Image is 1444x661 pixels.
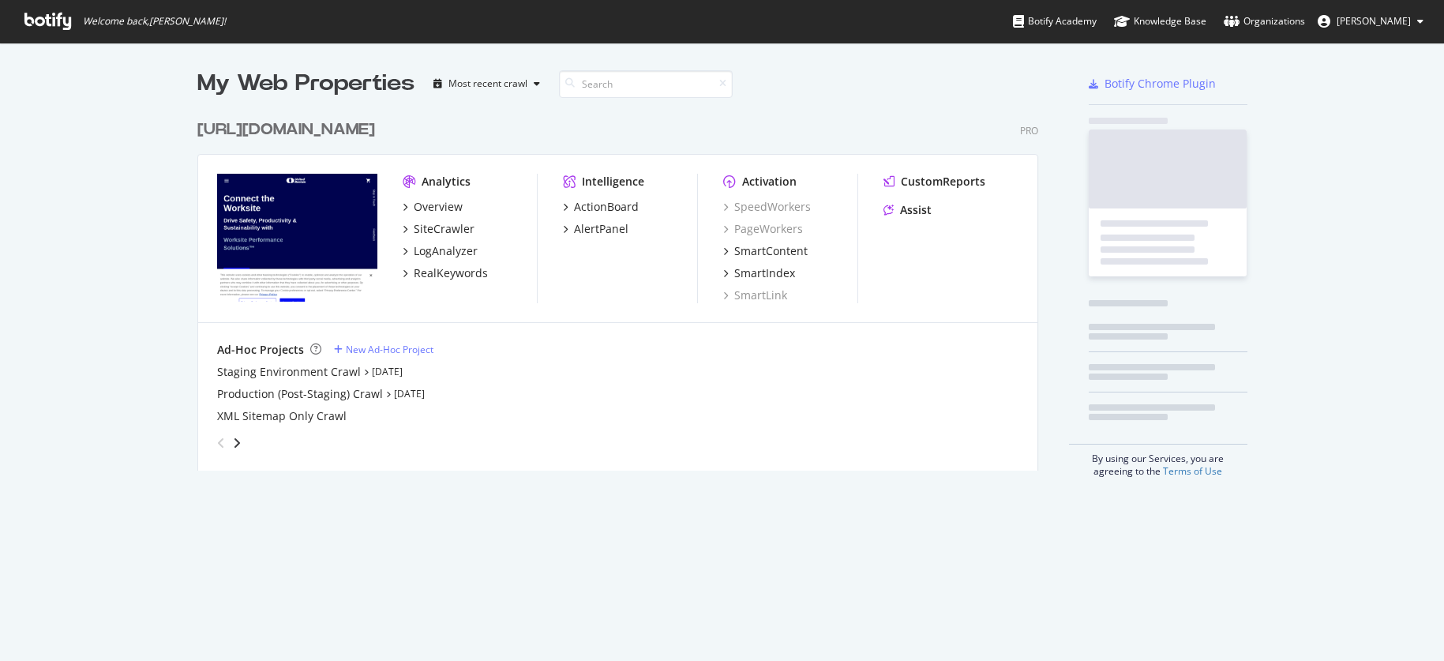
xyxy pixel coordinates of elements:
[427,71,546,96] button: Most recent crawl
[1020,124,1038,137] div: Pro
[723,265,795,281] a: SmartIndex
[723,287,787,303] a: SmartLink
[334,343,433,356] a: New Ad-Hoc Project
[734,265,795,281] div: SmartIndex
[403,243,478,259] a: LogAnalyzer
[1069,444,1247,478] div: By using our Services, you are agreeing to the
[414,265,488,281] div: RealKeywords
[1089,76,1216,92] a: Botify Chrome Plugin
[574,221,628,237] div: AlertPanel
[414,199,463,215] div: Overview
[1305,9,1436,34] button: [PERSON_NAME]
[901,174,985,190] div: CustomReports
[414,243,478,259] div: LogAnalyzer
[1337,14,1411,28] span: david todd
[211,430,231,456] div: angle-left
[1105,76,1216,92] div: Botify Chrome Plugin
[217,408,347,424] a: XML Sitemap Only Crawl
[742,174,797,190] div: Activation
[563,221,628,237] a: AlertPanel
[1224,13,1305,29] div: Organizations
[723,221,803,237] a: PageWorkers
[197,100,1051,471] div: grid
[723,243,808,259] a: SmartContent
[559,70,733,98] input: Search
[217,174,377,302] img: https://www.unitedrentals.com/
[346,343,433,356] div: New Ad-Hoc Project
[1114,13,1206,29] div: Knowledge Base
[197,118,375,141] div: [URL][DOMAIN_NAME]
[422,174,471,190] div: Analytics
[574,199,639,215] div: ActionBoard
[883,174,985,190] a: CustomReports
[723,199,811,215] a: SpeedWorkers
[734,243,808,259] div: SmartContent
[394,387,425,400] a: [DATE]
[403,199,463,215] a: Overview
[372,365,403,378] a: [DATE]
[582,174,644,190] div: Intelligence
[217,342,304,358] div: Ad-Hoc Projects
[1163,464,1222,478] a: Terms of Use
[883,202,932,218] a: Assist
[197,118,381,141] a: [URL][DOMAIN_NAME]
[217,364,361,380] a: Staging Environment Crawl
[217,386,383,402] a: Production (Post-Staging) Crawl
[448,79,527,88] div: Most recent crawl
[414,221,474,237] div: SiteCrawler
[403,265,488,281] a: RealKeywords
[1013,13,1097,29] div: Botify Academy
[231,435,242,451] div: angle-right
[563,199,639,215] a: ActionBoard
[83,15,226,28] span: Welcome back, [PERSON_NAME] !
[403,221,474,237] a: SiteCrawler
[900,202,932,218] div: Assist
[197,68,414,100] div: My Web Properties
